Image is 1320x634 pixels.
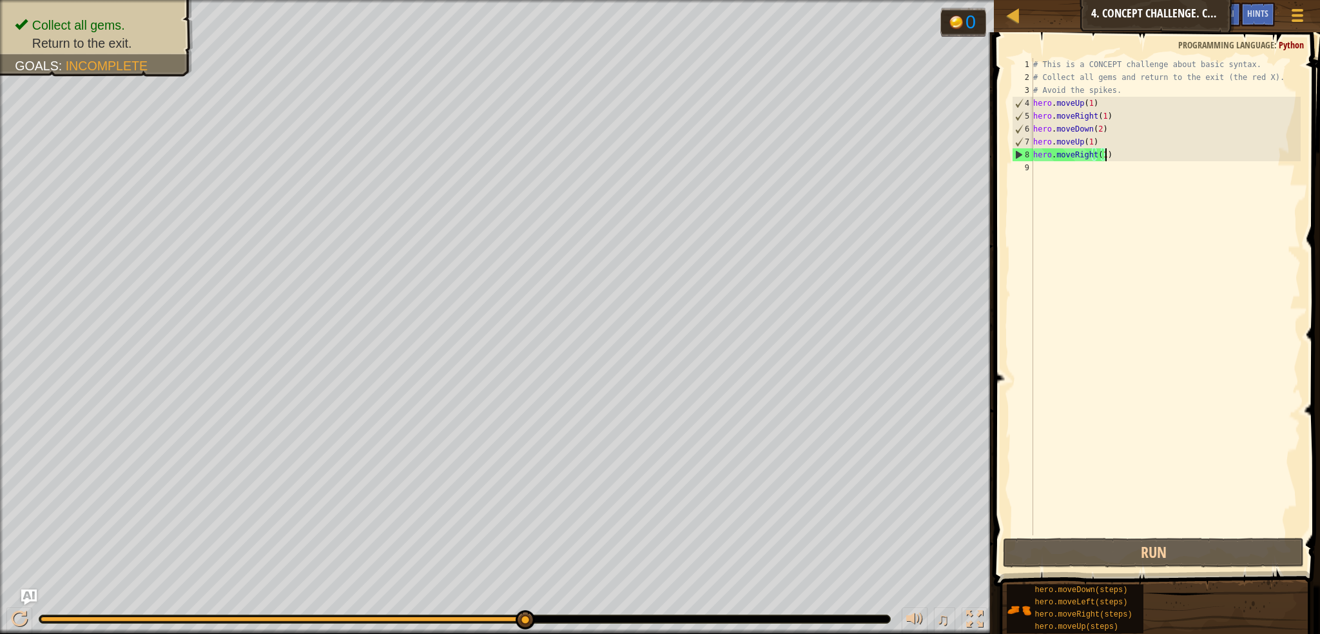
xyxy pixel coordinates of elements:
[1212,7,1234,19] span: Ask AI
[1013,97,1033,110] div: 4
[1034,586,1127,595] span: hero.moveDown(steps)
[6,608,32,634] button: Ctrl + P: Play
[1012,71,1033,84] div: 2
[1034,622,1118,631] span: hero.moveUp(steps)
[1279,39,1304,51] span: Python
[940,8,986,37] div: Team 'ogres' has 0 gold.
[934,608,956,634] button: ♫
[1274,39,1279,51] span: :
[32,36,132,50] span: Return to the exit.
[32,18,125,32] span: Collect all gems.
[937,609,949,629] span: ♫
[15,34,179,52] li: Return to the exit.
[1013,110,1033,123] div: 5
[1178,39,1274,51] span: Programming language
[1281,3,1314,33] button: Show game menu
[1034,610,1132,619] span: hero.moveRight(steps)
[15,59,59,73] span: Goals
[1013,148,1033,161] div: 8
[1012,161,1033,174] div: 9
[59,59,66,73] span: :
[1206,3,1241,26] button: Ask AI
[1003,538,1304,568] button: Run
[1012,58,1033,71] div: 1
[962,608,987,634] button: Toggle fullscreen
[15,16,179,34] li: Collect all gems.
[1007,598,1031,622] img: portrait.png
[1013,123,1033,135] div: 6
[1247,7,1268,19] span: Hints
[966,13,978,32] div: 0
[902,608,927,634] button: Adjust volume
[1012,84,1033,97] div: 3
[1034,598,1127,607] span: hero.moveLeft(steps)
[1013,135,1033,148] div: 7
[21,589,37,605] button: Ask AI
[66,59,148,73] span: Incomplete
